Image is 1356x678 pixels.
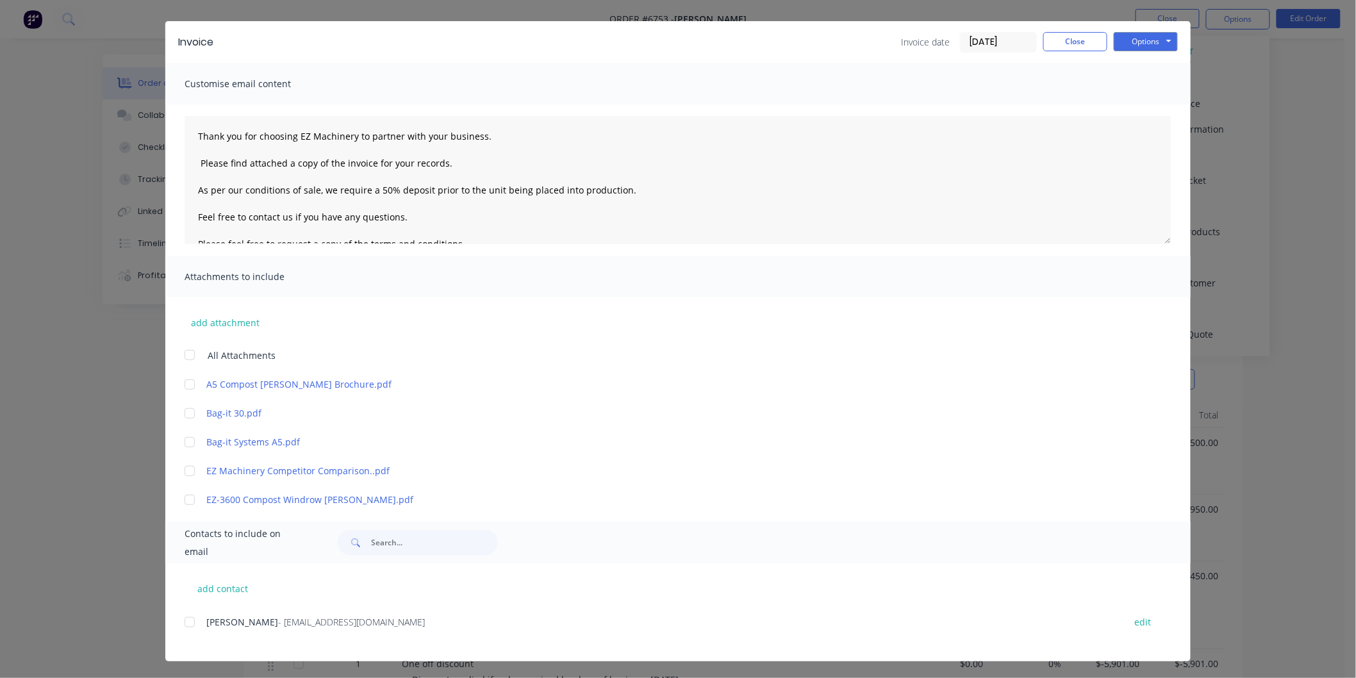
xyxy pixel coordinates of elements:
button: Options [1114,32,1178,51]
a: A5 Compost [PERSON_NAME] Brochure.pdf [206,377,1112,391]
a: EZ-3600 Compost Windrow [PERSON_NAME].pdf [206,493,1112,506]
span: Contacts to include on email [185,525,306,561]
span: [PERSON_NAME] [206,616,278,628]
button: Close [1043,32,1107,51]
button: edit [1127,613,1159,631]
button: add attachment [185,313,266,332]
span: All Attachments [208,349,276,362]
div: Invoice [178,35,213,50]
span: - [EMAIL_ADDRESS][DOMAIN_NAME] [278,616,425,628]
textarea: Thank you for choosing EZ Machinery to partner with your business. Please find attached a copy of... [185,116,1171,244]
span: Invoice date [901,35,950,49]
a: EZ Machinery Competitor Comparison..pdf [206,464,1112,477]
input: Search... [371,530,498,556]
a: Bag-it Systems A5.pdf [206,435,1112,449]
span: Customise email content [185,75,326,93]
button: add contact [185,579,261,598]
a: Bag-it 30.pdf [206,406,1112,420]
span: Attachments to include [185,268,326,286]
